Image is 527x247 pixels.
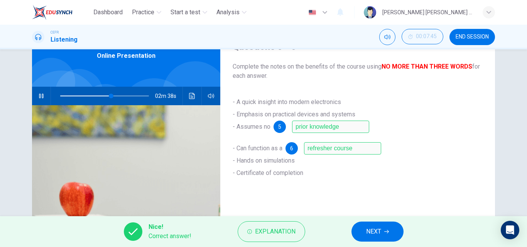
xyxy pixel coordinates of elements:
[449,29,495,45] button: END SESSION
[233,145,282,152] span: - Can function as a
[402,29,443,45] div: Hide
[382,8,473,17] div: [PERSON_NAME] [PERSON_NAME] SA'[PERSON_NAME]
[366,226,381,237] span: NEXT
[364,6,376,18] img: Profile picture
[233,157,303,176] span: - Hands on simulations - Certificate of completion
[51,30,59,35] span: CEFR
[255,226,296,237] span: Explanation
[233,98,355,130] span: - A quick insight into modern electronics - Emphasis on practical devices and systems - Assumes no
[171,8,200,17] span: Start a test
[32,5,90,20] a: EduSynch logo
[382,63,472,70] b: NO MORE THAN THREE WORDS
[129,5,164,19] button: Practice
[149,222,191,232] span: Nice!
[132,8,154,17] span: Practice
[216,8,240,17] span: Analysis
[402,29,443,44] button: 00:07:45
[416,34,437,40] span: 00:07:45
[51,35,78,44] h1: Listening
[238,221,305,242] button: Explanation
[379,29,395,45] div: Mute
[32,5,73,20] img: EduSynch logo
[290,146,293,151] span: 6
[501,221,519,239] div: Open Intercom Messenger
[149,232,191,241] span: Correct answer!
[278,124,281,129] span: 5
[93,8,123,17] span: Dashboard
[97,51,155,60] span: Online Presentation
[155,87,182,105] span: 02m 38s
[307,10,317,15] img: en
[456,34,489,40] span: END SESSION
[213,5,250,19] button: Analysis
[90,5,126,19] button: Dashboard
[351,222,404,242] button: NEXT
[167,5,210,19] button: Start a test
[233,62,483,81] span: Complete the notes on the benefits of the course using for each answer.
[186,87,198,105] button: Click to see the audio transcription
